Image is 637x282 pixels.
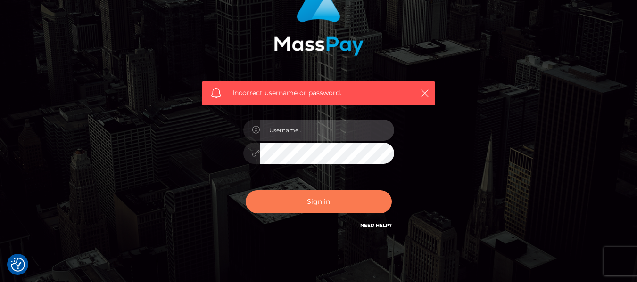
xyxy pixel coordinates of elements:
[360,222,392,228] a: Need Help?
[11,258,25,272] button: Consent Preferences
[11,258,25,272] img: Revisit consent button
[260,120,394,141] input: Username...
[246,190,392,213] button: Sign in
[232,88,405,98] span: Incorrect username or password.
